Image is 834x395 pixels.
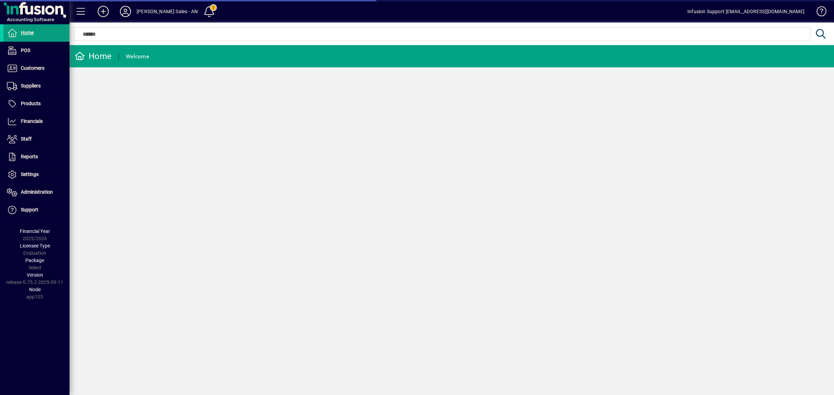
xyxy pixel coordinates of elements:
[137,6,198,17] div: [PERSON_NAME] Sales - AN
[811,1,825,24] a: Knowledge Base
[114,5,137,18] button: Profile
[92,5,114,18] button: Add
[29,287,41,292] span: Node
[3,184,69,201] a: Administration
[3,95,69,112] a: Products
[21,101,41,106] span: Products
[21,65,44,71] span: Customers
[21,154,38,159] span: Reports
[3,113,69,130] a: Financials
[3,42,69,59] a: POS
[21,118,43,124] span: Financials
[20,243,50,249] span: Licensee Type
[21,207,38,212] span: Support
[25,258,44,263] span: Package
[3,131,69,148] a: Staff
[21,30,34,35] span: Home
[3,166,69,183] a: Settings
[21,48,30,53] span: POS
[3,201,69,219] a: Support
[21,189,53,195] span: Administration
[3,77,69,95] a: Suppliers
[21,83,41,89] span: Suppliers
[126,51,149,62] div: Welcome
[3,60,69,77] a: Customers
[27,272,43,278] span: Version
[21,136,32,142] span: Staff
[75,51,112,62] div: Home
[20,228,50,234] span: Financial Year
[21,171,39,177] span: Settings
[3,148,69,166] a: Reports
[687,6,804,17] div: Infusion Support [EMAIL_ADDRESS][DOMAIN_NAME]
